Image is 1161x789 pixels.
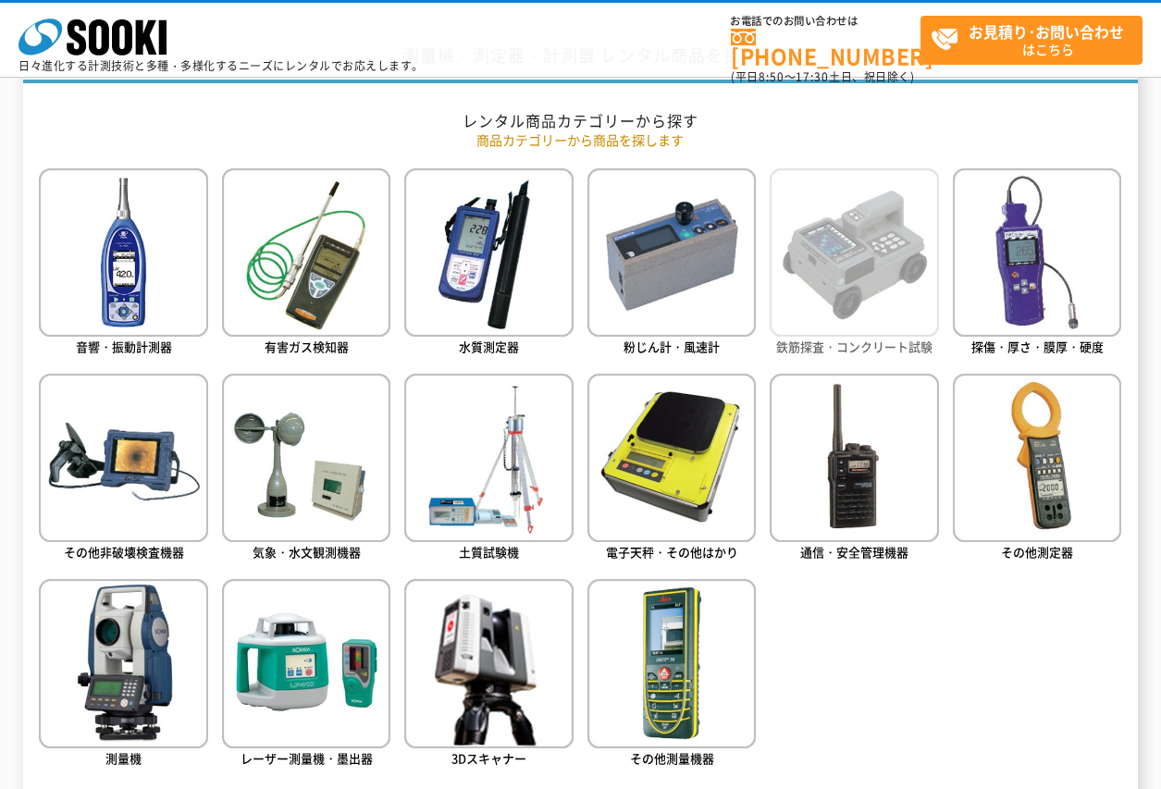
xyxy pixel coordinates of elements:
span: 探傷・厚さ・膜厚・硬度 [971,338,1104,355]
a: 有害ガス検知器 [222,168,390,360]
span: 17:30 [796,68,829,85]
a: 土質試験機 [404,374,573,565]
img: レーザー測量機・墨出器 [222,579,390,747]
img: 通信・安全管理機器 [770,374,938,542]
span: (平日 ～ 土日、祝日除く) [731,68,914,85]
span: その他測定器 [1001,543,1073,561]
span: 3Dスキャナー [451,749,526,767]
img: その他測定器 [953,374,1121,542]
span: お電話でのお問い合わせは [731,16,920,27]
span: 気象・水文観測機器 [253,543,361,561]
span: レーザー測量機・墨出器 [241,749,373,767]
a: お見積り･お問い合わせはこちら [920,16,1142,65]
img: 水質測定器 [404,168,573,337]
strong: お見積り･お問い合わせ [969,20,1124,43]
span: その他測量機器 [630,749,714,767]
a: その他非破壊検査機器 [39,374,207,565]
a: その他測量機器 [587,579,756,771]
span: 鉄筋探査・コンクリート試験 [776,338,933,355]
img: 気象・水文観測機器 [222,374,390,542]
span: 音響・振動計測器 [76,338,172,355]
img: 探傷・厚さ・膜厚・硬度 [953,168,1121,337]
img: 測量機 [39,579,207,747]
img: 土質試験機 [404,374,573,542]
span: 8:50 [759,68,784,85]
img: その他測量機器 [587,579,756,747]
a: その他測定器 [953,374,1121,565]
a: 鉄筋探査・コンクリート試験 [770,168,938,360]
a: 音響・振動計測器 [39,168,207,360]
span: 通信・安全管理機器 [800,543,908,561]
span: 土質試験機 [459,543,519,561]
a: 水質測定器 [404,168,573,360]
a: 3Dスキャナー [404,579,573,771]
img: 3Dスキャナー [404,579,573,747]
span: 電子天秤・その他はかり [606,543,738,561]
a: レーザー測量機・墨出器 [222,579,390,771]
img: 鉄筋探査・コンクリート試験 [770,168,938,337]
img: 粉じん計・風速計 [587,168,756,337]
img: 電子天秤・その他はかり [587,374,756,542]
a: 通信・安全管理機器 [770,374,938,565]
p: 商品カテゴリーから商品を探します [39,130,1121,150]
span: 粉じん計・風速計 [624,338,720,355]
img: 有害ガス検知器 [222,168,390,337]
img: 音響・振動計測器 [39,168,207,337]
img: その他非破壊検査機器 [39,374,207,542]
h2: レンタル商品カテゴリーから探す [39,111,1121,130]
span: はこちら [931,17,1142,63]
span: その他非破壊検査機器 [64,543,184,561]
p: 日々進化する計測技術と多種・多様化するニーズにレンタルでお応えします。 [19,60,424,71]
a: 粉じん計・風速計 [587,168,756,360]
a: 探傷・厚さ・膜厚・硬度 [953,168,1121,360]
a: 測量機 [39,579,207,771]
span: 有害ガス検知器 [265,338,349,355]
a: [PHONE_NUMBER] [731,29,920,67]
a: 気象・水文観測機器 [222,374,390,565]
span: 測量機 [105,749,142,767]
a: 電子天秤・その他はかり [587,374,756,565]
span: 水質測定器 [459,338,519,355]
